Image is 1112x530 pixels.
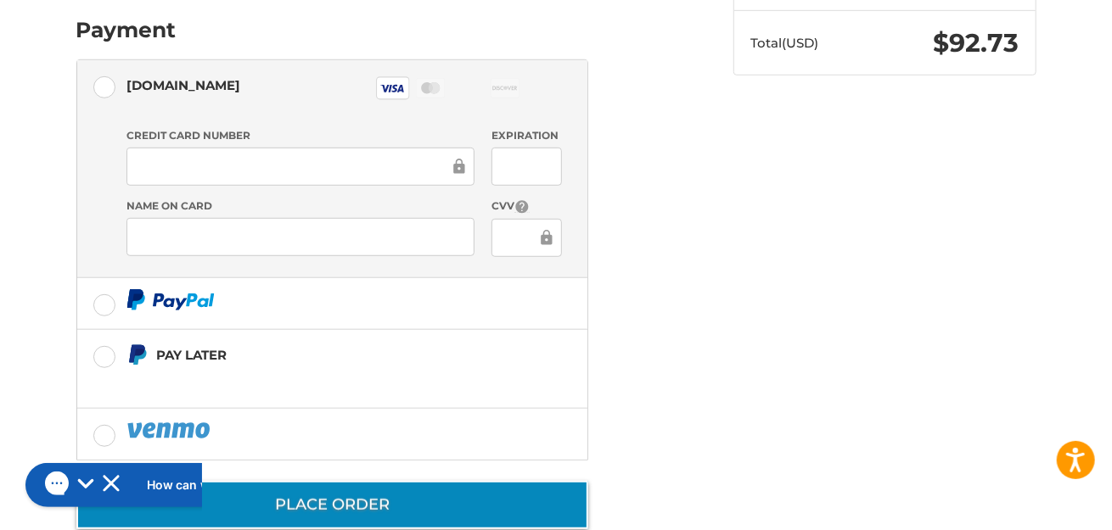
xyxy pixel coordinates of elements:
[126,344,148,365] img: Pay Later icon
[130,20,235,36] h1: How can we help?
[126,289,215,310] img: PayPal icon
[126,373,481,388] iframe: PayPal Message 1
[933,27,1019,59] span: $92.73
[76,481,588,529] button: Place Order
[126,71,240,99] div: [DOMAIN_NAME]
[491,128,562,143] label: Expiration
[126,198,475,214] label: Name on Card
[750,35,818,51] span: Total (USD)
[126,128,475,143] label: Credit Card Number
[156,341,481,369] div: Pay Later
[126,420,213,441] img: PayPal icon
[491,198,562,215] label: CVV
[76,17,177,43] h2: Payment
[972,484,1112,530] iframe: Google Customer Reviews
[17,457,202,513] iframe: Gorgias live chat messenger
[8,6,205,50] button: Gorgias live chat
